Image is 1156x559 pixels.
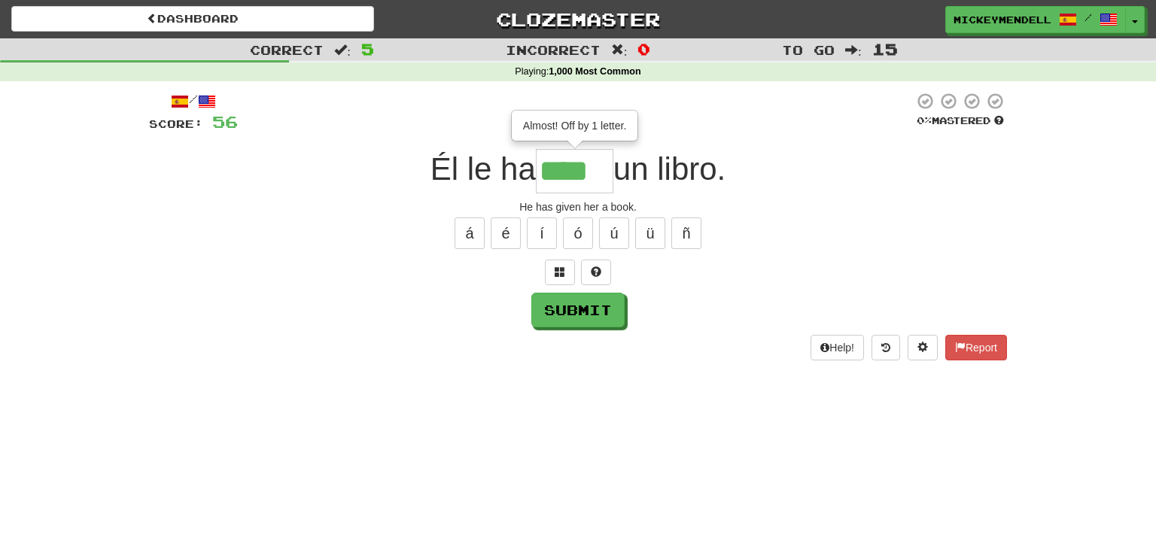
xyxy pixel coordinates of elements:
[872,40,898,58] span: 15
[527,217,557,249] button: í
[613,151,726,187] span: un libro.
[782,42,835,57] span: To go
[149,92,238,111] div: /
[845,44,862,56] span: :
[811,335,864,360] button: Help!
[599,217,629,249] button: ú
[637,40,650,58] span: 0
[671,217,701,249] button: ñ
[250,42,324,57] span: Correct
[334,44,351,56] span: :
[549,66,640,77] strong: 1,000 Most Common
[430,151,536,187] span: Él le ha
[872,335,900,360] button: Round history (alt+y)
[397,6,759,32] a: Clozemaster
[149,199,1007,214] div: He has given her a book.
[361,40,374,58] span: 5
[945,335,1007,360] button: Report
[531,293,625,327] button: Submit
[945,6,1126,33] a: mickeymendell /
[1085,12,1092,23] span: /
[212,112,238,131] span: 56
[523,120,626,132] span: Almost! Off by 1 letter.
[11,6,374,32] a: Dashboard
[563,217,593,249] button: ó
[914,114,1007,128] div: Mastered
[545,260,575,285] button: Switch sentence to multiple choice alt+p
[506,42,601,57] span: Incorrect
[611,44,628,56] span: :
[455,217,485,249] button: á
[635,217,665,249] button: ü
[149,117,203,130] span: Score:
[917,114,932,126] span: 0 %
[954,13,1051,26] span: mickeymendell
[491,217,521,249] button: é
[581,260,611,285] button: Single letter hint - you only get 1 per sentence and score half the points! alt+h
